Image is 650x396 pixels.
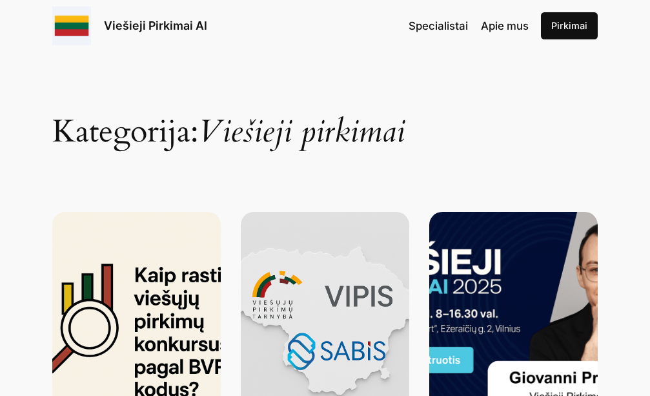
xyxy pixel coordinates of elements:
h1: Kategorija: [52,64,598,147]
span: Apie mus [481,19,529,32]
a: Pirkimai [541,12,598,39]
span: Viešieji pirkimai [198,110,405,153]
img: Viešieji pirkimai logo [52,6,91,45]
a: Viešieji Pirkimai AI [104,19,207,32]
a: Specialistai [409,17,468,34]
a: Apie mus [481,17,529,34]
nav: Navigation [409,17,529,34]
span: Specialistai [409,19,468,32]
